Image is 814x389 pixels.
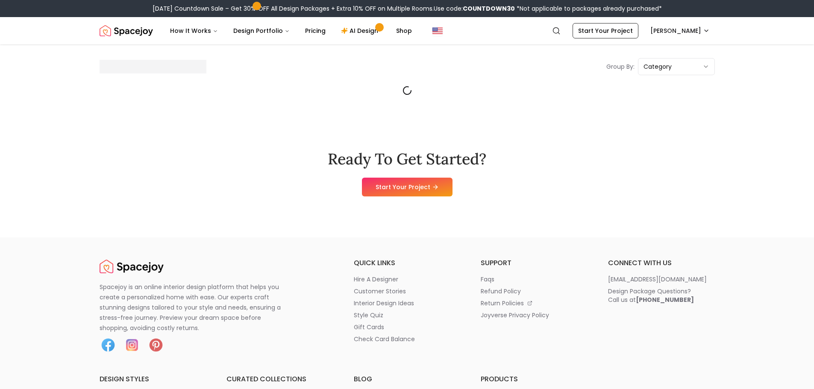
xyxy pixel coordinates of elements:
p: Group By: [606,62,635,71]
a: Pricing [298,22,332,39]
p: refund policy [481,287,521,295]
a: interior design ideas [354,299,461,307]
button: How It Works [163,22,225,39]
h6: connect with us [608,258,715,268]
h6: design styles [100,374,206,384]
a: gift cards [354,323,461,331]
img: Pinterest icon [147,336,165,354]
p: check card balance [354,335,415,343]
img: Instagram icon [123,336,141,354]
a: Design Package Questions?Call us at[PHONE_NUMBER] [608,287,715,304]
nav: Global [100,17,715,44]
a: Start Your Project [362,178,453,196]
h6: curated collections [226,374,333,384]
nav: Main [163,22,419,39]
div: Design Package Questions? Call us at [608,287,694,304]
a: faqs [481,275,588,284]
p: style quiz [354,311,383,319]
h2: Ready To Get Started? [328,150,486,167]
h6: quick links [354,258,461,268]
img: Spacejoy Logo [100,22,153,39]
img: United States [432,26,443,36]
h6: blog [354,374,461,384]
a: joyverse privacy policy [481,311,588,319]
b: COUNTDOWN30 [463,4,515,13]
a: Shop [389,22,419,39]
p: hire a designer [354,275,398,284]
p: interior design ideas [354,299,414,307]
p: faqs [481,275,494,284]
a: style quiz [354,311,461,319]
a: refund policy [481,287,588,295]
b: [PHONE_NUMBER] [636,295,694,304]
a: AI Design [334,22,388,39]
p: return policies [481,299,524,307]
a: Start Your Project [573,23,638,38]
a: return policies [481,299,588,307]
h6: support [481,258,588,268]
a: Spacejoy [100,22,153,39]
a: check card balance [354,335,461,343]
p: [EMAIL_ADDRESS][DOMAIN_NAME] [608,275,707,284]
p: gift cards [354,323,384,331]
span: *Not applicable to packages already purchased* [515,4,662,13]
a: [EMAIL_ADDRESS][DOMAIN_NAME] [608,275,715,284]
h6: products [481,374,588,384]
p: Spacejoy is an online interior design platform that helps you create a personalized home with eas... [100,282,291,333]
button: Design Portfolio [226,22,297,39]
span: Use code: [434,4,515,13]
img: Spacejoy Logo [100,258,164,275]
img: Facebook icon [100,336,117,354]
p: joyverse privacy policy [481,311,549,319]
div: [DATE] Countdown Sale – Get 30% OFF All Design Packages + Extra 10% OFF on Multiple Rooms. [153,4,662,13]
button: [PERSON_NAME] [645,23,715,38]
p: customer stories [354,287,406,295]
a: hire a designer [354,275,461,284]
a: Spacejoy [100,258,164,275]
a: customer stories [354,287,461,295]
